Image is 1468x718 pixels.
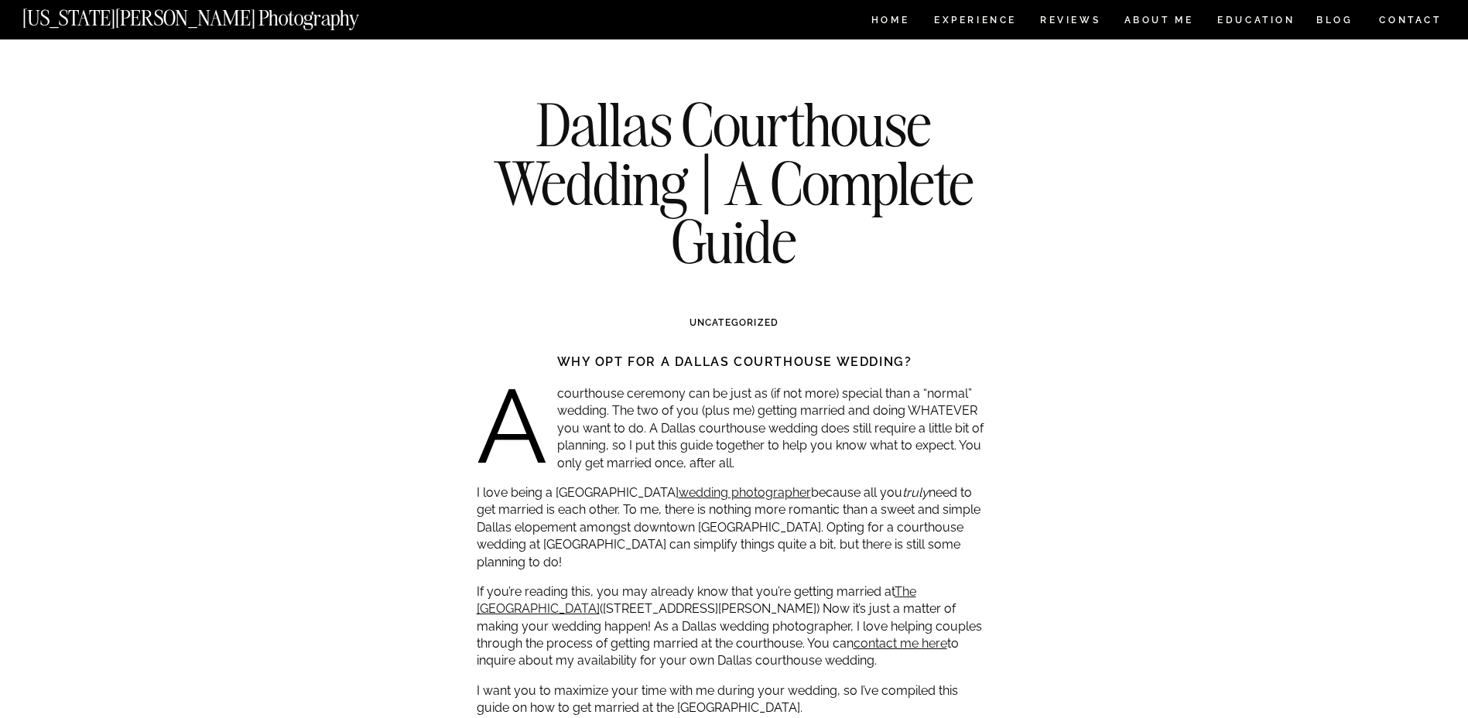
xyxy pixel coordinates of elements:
[1316,15,1353,29] a: BLOG
[453,95,1015,271] h1: Dallas Courthouse Wedding | A Complete Guide
[1124,15,1194,29] a: ABOUT ME
[477,583,993,670] p: If you’re reading this, you may already know that you’re getting married at ([STREET_ADDRESS][PER...
[477,385,993,472] p: A courthouse ceremony can be just as (if not more) special than a “normal” wedding. The two of yo...
[868,15,912,29] a: HOME
[477,484,993,571] p: I love being a [GEOGRAPHIC_DATA] because all you need to get married is each other. To me, there ...
[679,485,811,500] a: wedding photographer
[557,354,912,369] strong: Why opt for a Dallas courthouse wedding?
[1378,12,1442,29] a: CONTACT
[1216,15,1297,29] a: EDUCATION
[22,8,411,21] a: [US_STATE][PERSON_NAME] Photography
[477,682,993,717] p: I want you to maximize your time with me during your wedding, so I’ve compiled this guide on how ...
[902,485,929,500] em: truly
[690,317,779,328] a: Uncategorized
[934,15,1015,29] a: Experience
[1040,15,1098,29] a: REVIEWS
[854,636,947,651] a: contact me here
